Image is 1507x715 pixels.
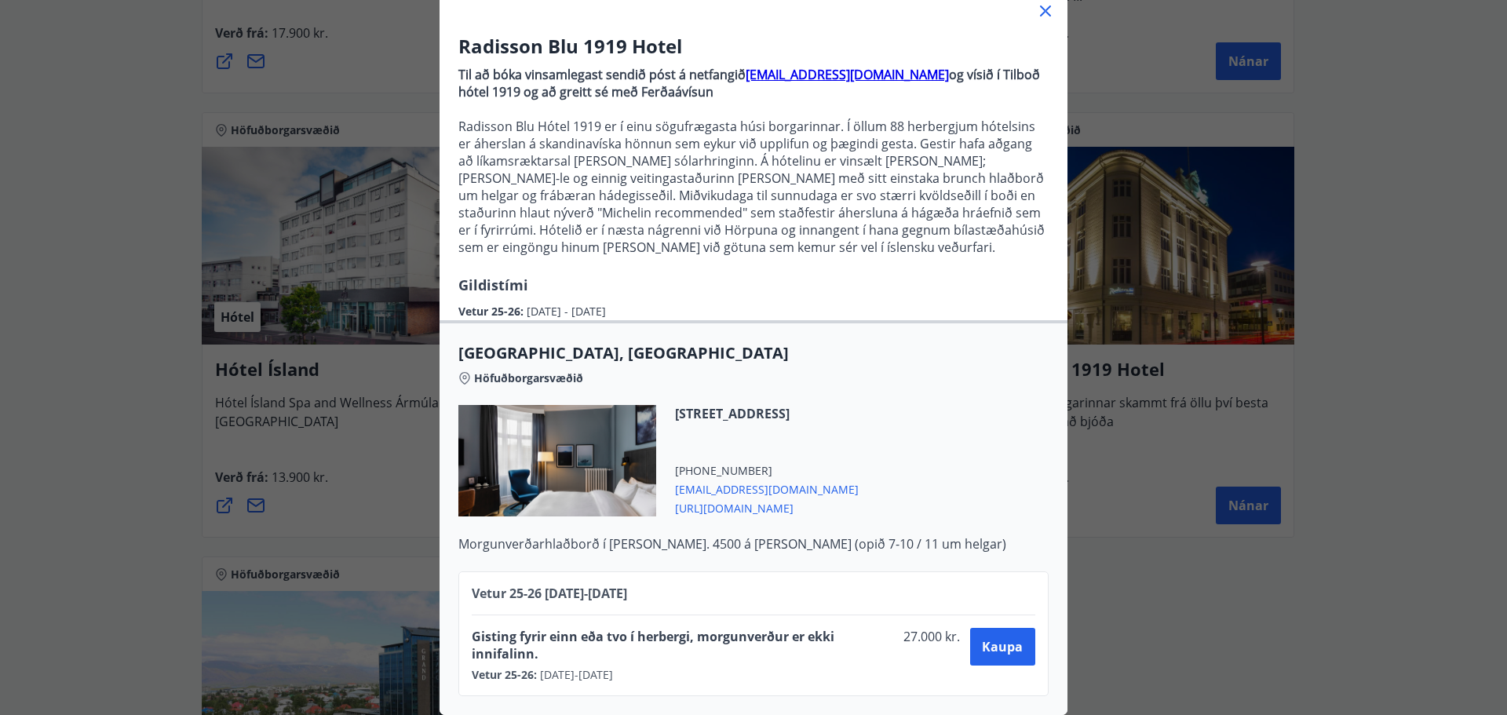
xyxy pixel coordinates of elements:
h3: Radisson Blu 1919 Hotel [458,33,1049,60]
span: [GEOGRAPHIC_DATA], [GEOGRAPHIC_DATA] [458,342,1049,364]
span: [STREET_ADDRESS] [675,405,859,422]
span: Gildistími [458,275,528,294]
p: Radisson Blu Hótel 1919 er í einu sögufrægasta húsi borgarinnar. Í öllum 88 herbergjum hótelsins ... [458,118,1049,256]
p: Morgunverðarhlaðborð í [PERSON_NAME]. 4500 á [PERSON_NAME] (opið 7-10 / 11 um helgar) [458,535,1049,553]
span: [EMAIL_ADDRESS][DOMAIN_NAME] [675,479,859,498]
strong: og vísið í Tilboð hótel 1919 og að greitt sé með Ferðaávísun [458,66,1040,100]
a: [EMAIL_ADDRESS][DOMAIN_NAME] [746,66,949,83]
span: Vetur 25-26 [DATE] - [DATE] [472,585,627,602]
span: [DATE] - [DATE] [527,304,606,319]
strong: Til að bóka vinsamlegast sendið póst á netfangið [458,66,746,83]
span: [URL][DOMAIN_NAME] [675,498,859,516]
span: Vetur 25-26 : [458,304,527,319]
span: Höfuðborgarsvæðið [474,370,583,386]
span: [PHONE_NUMBER] [675,463,859,479]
